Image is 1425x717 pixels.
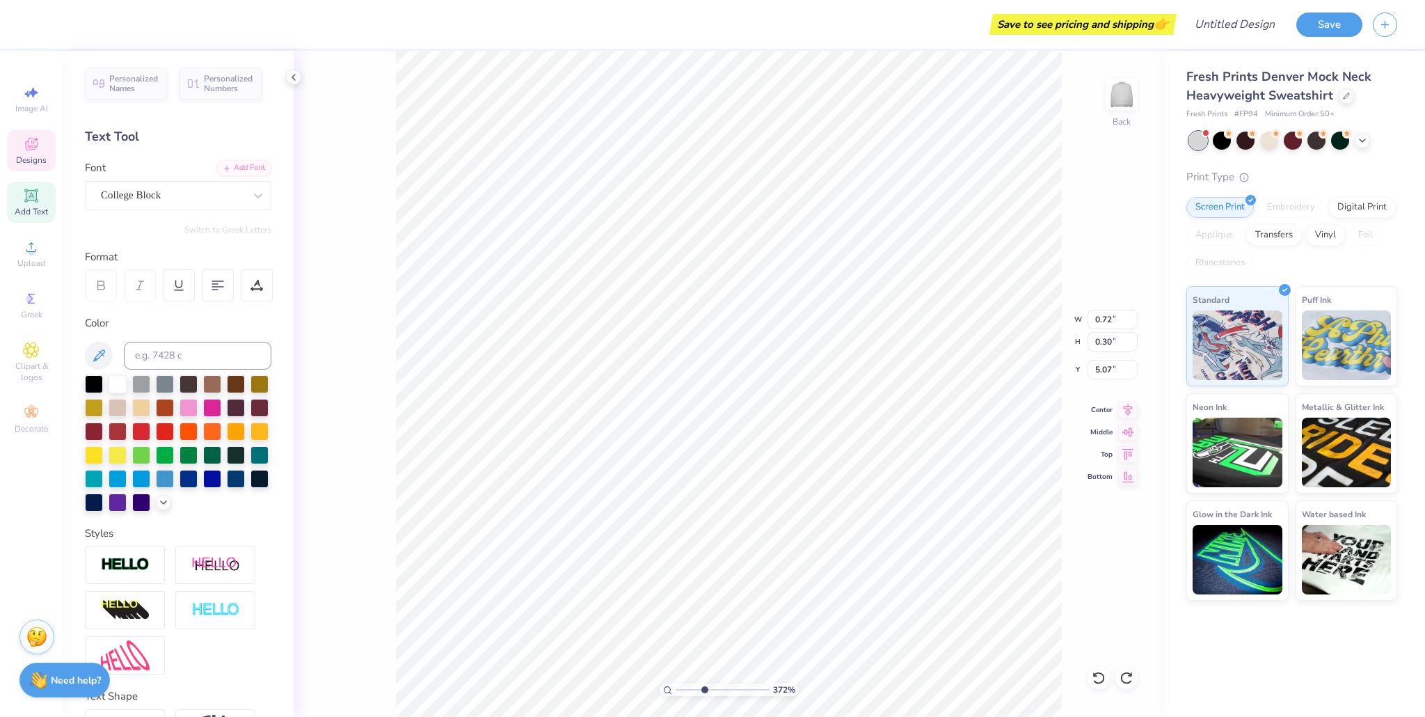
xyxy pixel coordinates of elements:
div: Embroidery [1258,197,1324,218]
span: Image AI [15,103,48,114]
img: Neon Ink [1193,418,1282,487]
img: Metallic & Glitter Ink [1302,418,1392,487]
img: Shadow [191,556,240,574]
span: Neon Ink [1193,400,1227,414]
span: Standard [1193,292,1229,307]
div: Screen Print [1186,197,1254,218]
div: Print Type [1186,169,1397,185]
div: Vinyl [1306,225,1345,246]
div: Add Font [216,160,271,176]
span: Greek [21,309,42,320]
input: Untitled Design [1184,10,1286,38]
span: Clipart & logos [7,361,56,383]
span: Puff Ink [1302,292,1331,307]
div: Back [1113,116,1131,128]
div: Rhinestones [1186,253,1254,274]
img: Glow in the Dark Ink [1193,525,1282,594]
div: Text Shape [85,688,271,704]
div: Styles [85,526,271,542]
span: Designs [16,155,47,166]
button: Save [1296,13,1362,37]
img: Puff Ink [1302,310,1392,380]
span: Decorate [15,423,48,434]
span: Fresh Prints Denver Mock Neck Heavyweight Sweatshirt [1186,68,1371,104]
div: Transfers [1246,225,1302,246]
span: Minimum Order: 50 + [1265,109,1335,120]
span: Personalized Numbers [204,74,253,93]
span: Middle [1088,427,1113,437]
img: Standard [1193,310,1282,380]
input: e.g. 7428 c [124,342,271,370]
span: 👉 [1154,15,1169,32]
img: Free Distort [101,640,150,670]
span: Water based Ink [1302,507,1366,521]
img: Stroke [101,557,150,573]
img: Negative Space [191,602,240,618]
span: Center [1088,405,1113,415]
span: Personalized Names [109,74,159,93]
span: Bottom [1088,472,1113,482]
span: Glow in the Dark Ink [1193,507,1272,521]
span: # FP94 [1234,109,1258,120]
span: Fresh Prints [1186,109,1227,120]
span: Add Text [15,206,48,217]
img: 3d Illusion [101,599,150,622]
div: Save to see pricing and shipping [993,14,1173,35]
div: Applique [1186,225,1242,246]
span: 372 % [773,684,795,696]
img: Back [1108,81,1136,109]
strong: Need help? [51,674,101,687]
img: Water based Ink [1302,525,1392,594]
div: Color [85,315,271,331]
div: Digital Print [1328,197,1396,218]
button: Switch to Greek Letters [184,224,271,235]
label: Font [85,160,106,176]
div: Text Tool [85,127,271,146]
span: Upload [17,258,45,269]
span: Metallic & Glitter Ink [1302,400,1384,414]
div: Format [85,249,273,265]
span: Top [1088,450,1113,459]
div: Foil [1349,225,1382,246]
